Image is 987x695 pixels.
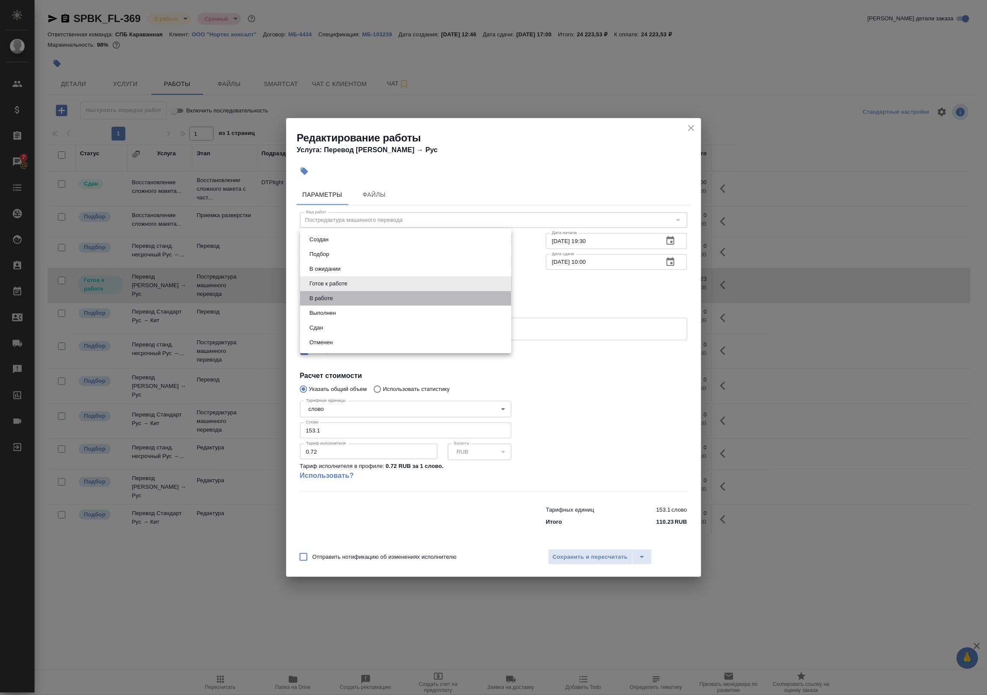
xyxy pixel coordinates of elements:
[307,264,343,274] button: В ожидании
[307,338,335,347] button: Отменен
[307,235,331,244] button: Создан
[307,308,339,318] button: Выполнен
[307,323,326,333] button: Сдан
[307,294,335,303] button: В работе
[307,279,350,288] button: Готов к работе
[307,250,332,259] button: Подбор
